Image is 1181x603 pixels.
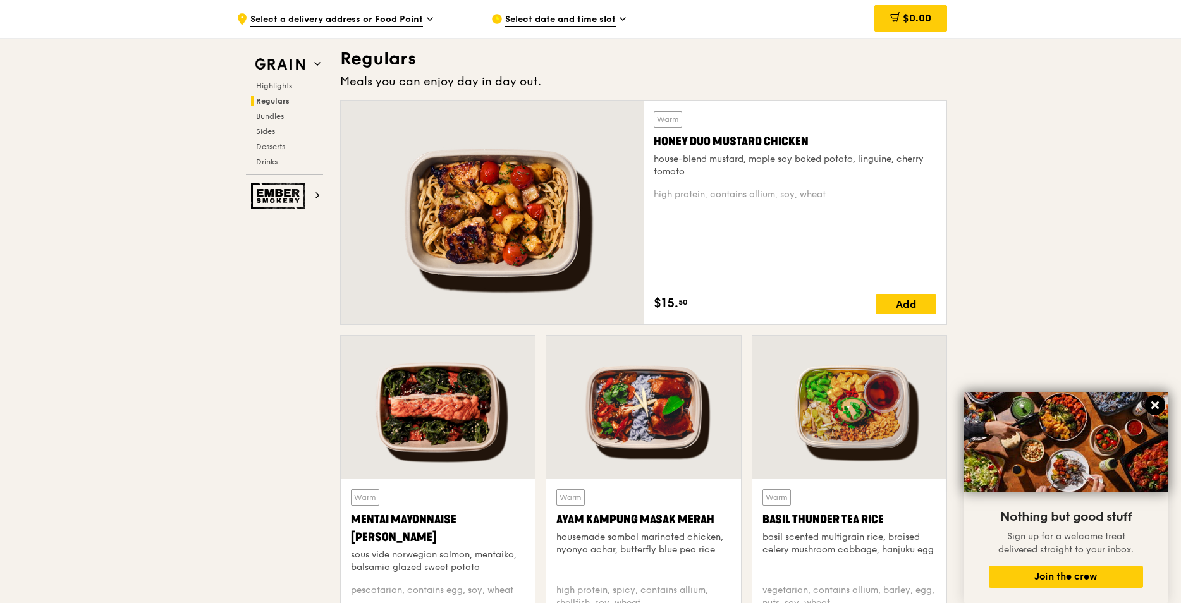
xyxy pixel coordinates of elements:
div: housemade sambal marinated chicken, nyonya achar, butterfly blue pea rice [556,531,730,556]
span: Sides [256,127,275,136]
span: $0.00 [903,12,931,24]
span: Nothing but good stuff [1000,509,1132,525]
div: Mentai Mayonnaise [PERSON_NAME] [351,511,525,546]
div: basil scented multigrain rice, braised celery mushroom cabbage, hanjuku egg [762,531,936,556]
div: Warm [351,489,379,506]
h3: Regulars [340,47,947,70]
img: DSC07876-Edit02-Large.jpeg [964,392,1168,492]
span: Select date and time slot [505,13,616,27]
div: sous vide norwegian salmon, mentaiko, balsamic glazed sweet potato [351,549,525,574]
div: Meals you can enjoy day in day out. [340,73,947,90]
div: Warm [654,111,682,128]
div: Honey Duo Mustard Chicken [654,133,936,150]
span: Highlights [256,82,292,90]
span: 50 [678,297,688,307]
div: Basil Thunder Tea Rice [762,511,936,528]
span: $15. [654,294,678,313]
img: Grain web logo [251,53,309,76]
div: Warm [556,489,585,506]
button: Close [1145,395,1165,415]
button: Join the crew [989,566,1143,588]
span: Bundles [256,112,284,121]
span: Drinks [256,157,278,166]
div: Warm [762,489,791,506]
img: Ember Smokery web logo [251,183,309,209]
span: Desserts [256,142,285,151]
div: Add [876,294,936,314]
span: Select a delivery address or Food Point [250,13,423,27]
span: Sign up for a welcome treat delivered straight to your inbox. [998,531,1134,555]
div: house-blend mustard, maple soy baked potato, linguine, cherry tomato [654,153,936,178]
span: Regulars [256,97,290,106]
div: Ayam Kampung Masak Merah [556,511,730,528]
div: high protein, contains allium, soy, wheat [654,188,936,201]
